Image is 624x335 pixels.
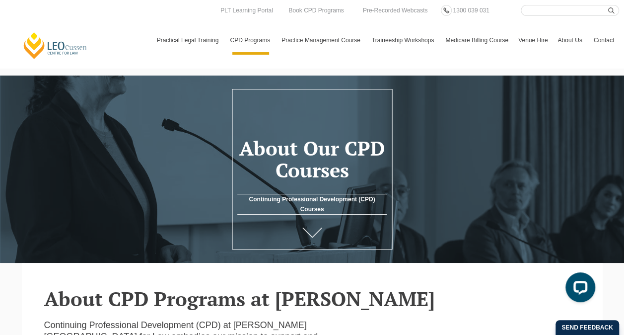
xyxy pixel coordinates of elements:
[513,26,553,55] a: Venue Hire
[450,5,491,16] a: 1300 039 031
[237,137,387,181] h1: About Our CPD Courses
[440,26,513,55] a: Medicare Billing Course
[218,5,276,16] a: PLT Learning Portal
[152,26,225,55] a: Practical Legal Training
[277,26,367,55] a: Practice Management Course
[367,26,440,55] a: Traineeship Workshops
[360,5,430,16] a: Pre-Recorded Webcasts
[453,7,489,14] span: 1300 039 031
[237,194,387,215] a: Continuing Professional Development (CPD) Courses
[22,31,88,60] a: [PERSON_NAME] Centre for Law
[286,5,346,16] a: Book CPD Programs
[557,268,599,310] iframe: LiveChat chat widget
[44,288,580,310] h2: About CPD Programs at [PERSON_NAME]
[589,26,619,55] a: Contact
[553,26,588,55] a: About Us
[225,26,277,55] a: CPD Programs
